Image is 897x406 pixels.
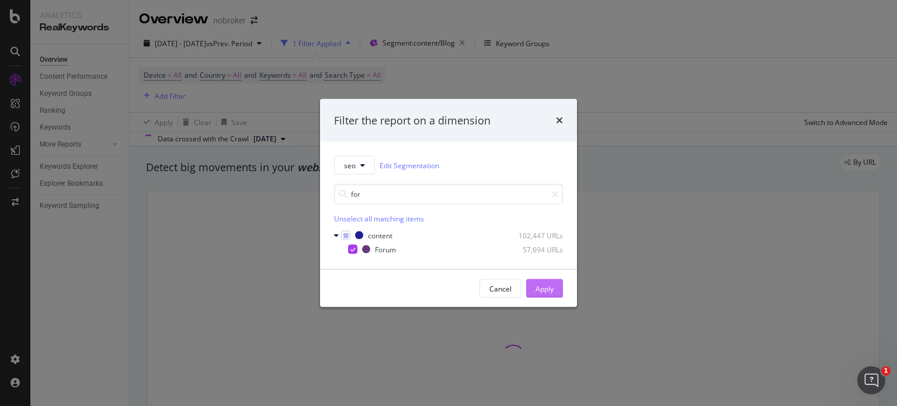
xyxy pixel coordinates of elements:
[320,99,577,307] div: modal
[334,113,491,128] div: Filter the report on a dimension
[506,244,563,254] div: 57,694 URLs
[556,113,563,128] div: times
[506,230,563,240] div: 102,447 URLs
[334,214,563,224] div: Unselect all matching items
[375,244,396,254] div: Forum
[881,366,891,376] span: 1
[489,283,512,293] div: Cancel
[536,283,554,293] div: Apply
[368,230,392,240] div: content
[334,184,563,204] input: Search
[380,159,439,171] a: Edit Segmentation
[344,160,356,170] span: seo
[526,279,563,298] button: Apply
[857,366,885,394] iframe: Intercom live chat
[334,156,375,175] button: seo
[479,279,521,298] button: Cancel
